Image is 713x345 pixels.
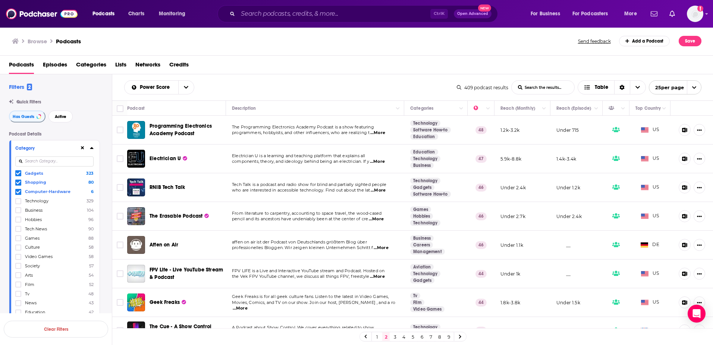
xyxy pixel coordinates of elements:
[410,178,440,184] a: Technology
[525,8,569,20] button: open menu
[135,59,160,74] a: Networks
[410,235,434,241] a: Business
[609,104,619,113] div: Has Guests
[410,156,440,162] a: Technology
[475,270,487,277] p: 44
[25,226,47,231] span: Tech News
[150,299,186,306] a: Geek Freaks
[117,299,123,306] span: Toggle select row
[370,159,385,165] span: ...More
[232,104,256,113] div: Description
[410,191,451,197] a: Software How-to
[89,310,94,315] span: 42
[150,242,178,248] span: Affen on Air
[25,217,42,222] span: Hobbies
[25,273,33,278] span: Arts
[641,212,659,220] span: US
[500,184,526,191] p: Under 2.4k
[232,294,389,299] span: Geek Freaks is for all geek culture fans. Listen to the latest in Video Games,
[619,36,670,46] a: Add a Podcast
[56,38,81,45] h1: Podcasts
[679,36,701,46] button: Save
[154,8,195,20] button: open menu
[124,80,194,94] h2: Choose List sort
[660,104,669,113] button: Column Actions
[13,115,34,119] span: Has Guests
[475,327,487,334] p: 44
[697,6,703,12] svg: Add a profile image
[556,213,582,220] p: Under 2.4k
[694,296,705,308] button: Show More Button
[150,323,211,337] span: The Cue - A Show Control Podcast
[150,155,181,162] span: Electrician U
[410,120,440,126] a: Technology
[232,274,369,279] span: the Vek FPV YouTube channel, we discuss all things FPV; freestyle
[556,127,579,133] p: Under 715
[150,323,223,338] a: The Cue - A Show Control Podcast
[410,249,445,255] a: Management
[25,300,37,305] span: News
[128,9,144,19] span: Charts
[688,305,706,323] div: Open Intercom Messenger
[115,59,126,74] a: Lists
[445,332,452,341] a: 9
[48,111,73,122] button: Active
[540,104,549,113] button: Column Actions
[25,263,40,268] span: Society
[393,104,402,113] button: Column Actions
[25,254,53,259] span: Video Games
[9,59,34,74] a: Podcasts
[25,208,43,213] span: Business
[475,155,487,162] p: 47
[127,265,145,283] img: FPV Life - Live YouTube Stream & Podcast
[150,123,212,137] span: Programming Electronics Academy Podcast
[88,217,94,222] span: 96
[127,121,145,139] img: Programming Electronics Academy Podcast
[641,270,659,277] span: US
[576,38,613,44] button: Send feedback
[232,159,369,164] span: components, theory, and ideology behind being an electrician. If y
[457,12,488,16] span: Open Advanced
[649,80,701,94] button: open menu
[475,126,487,134] p: 48
[150,266,223,281] a: FPV Life - Live YouTube Stream & Podcast
[474,104,484,113] div: Power Score
[127,150,145,168] img: Electrician U
[635,104,661,113] div: Top Country
[232,130,370,135] span: programmers, hobbyists, and other influencers, who are realizing t
[89,300,94,305] span: 43
[475,299,487,306] p: 44
[614,81,630,94] div: Sort Direction
[410,127,451,133] a: Software How-to
[127,321,145,339] a: The Cue - A Show Control Podcast
[694,210,705,222] button: Show More Button
[648,7,660,20] a: Show notifications dropdown
[25,180,46,185] span: Shopping
[556,327,571,334] p: __
[27,84,32,90] span: 2
[382,332,390,341] a: 2
[76,59,106,74] a: Categories
[410,264,434,270] a: Aviation
[150,267,223,280] span: FPV Life - Live YouTube Stream & Podcast
[500,156,522,162] p: 5.9k-8.8k
[430,9,448,19] span: Ctrl K
[25,236,40,241] span: Games
[87,208,94,213] span: 104
[169,59,189,74] span: Credits
[117,184,123,191] span: Toggle select row
[127,293,145,311] a: Geek Freaks
[556,271,571,277] p: __
[43,59,67,74] a: Episodes
[410,149,438,155] a: Education
[478,4,491,12] span: New
[86,171,94,176] span: 323
[475,241,487,249] p: 46
[391,332,399,341] a: 3
[232,124,374,130] span: The Programming Electronics Academy Podcast is a show featuring
[150,122,223,137] a: Programming Electronics Academy Podcast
